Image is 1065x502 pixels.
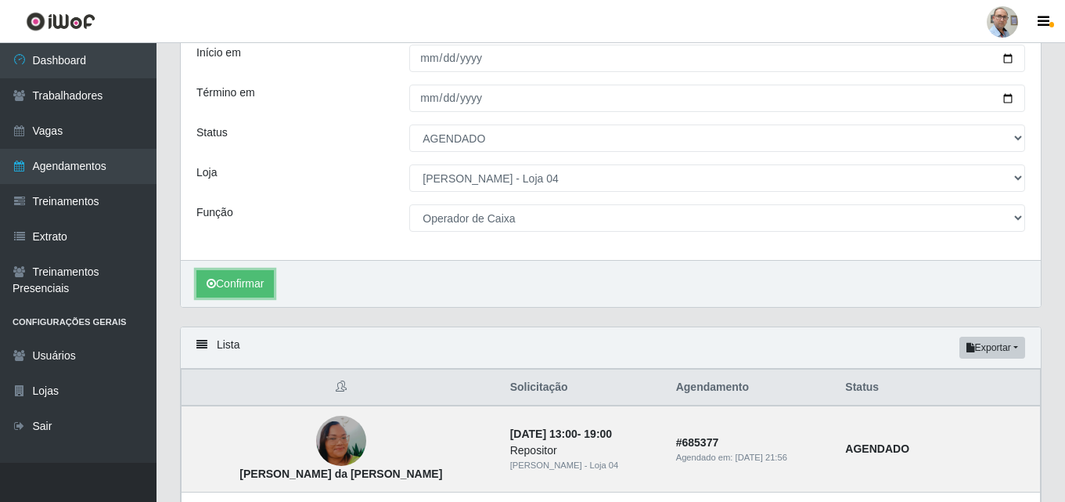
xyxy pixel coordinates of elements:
strong: [PERSON_NAME] da [PERSON_NAME] [239,468,442,480]
time: [DATE] 13:00 [510,428,577,440]
div: [PERSON_NAME] - Loja 04 [510,459,657,472]
th: Solicitação [501,370,667,406]
div: Repositor [510,442,657,459]
label: Loja [196,164,217,181]
div: Agendado em: [676,451,827,464]
label: Função [196,204,233,221]
label: Início em [196,45,241,61]
button: Confirmar [196,270,274,298]
strong: AGENDADO [845,442,909,455]
input: 00/00/0000 [409,85,1025,112]
time: [DATE] 21:56 [736,453,787,462]
label: Término em [196,85,255,101]
strong: # 685377 [676,436,719,449]
input: 00/00/0000 [409,45,1025,72]
label: Status [196,125,228,141]
img: Julianne Lopes da Silva Rocha [316,396,366,486]
div: Lista [181,327,1041,369]
th: Agendamento [667,370,837,406]
time: 19:00 [584,428,612,440]
strong: - [510,428,612,440]
img: CoreUI Logo [26,12,95,31]
button: Exportar [959,337,1025,359]
th: Status [836,370,1040,406]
